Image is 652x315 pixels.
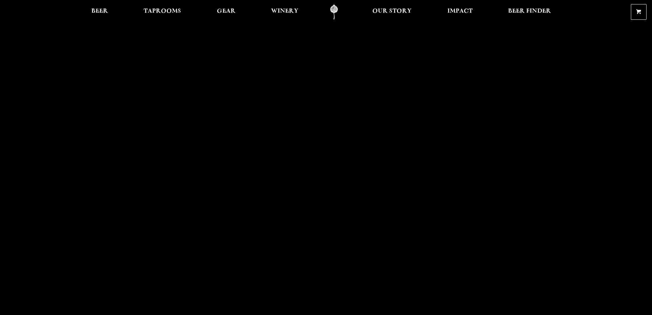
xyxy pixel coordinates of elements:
a: Beer Finder [504,4,555,20]
span: Our Story [372,9,412,14]
a: Taprooms [139,4,186,20]
a: Our Story [368,4,416,20]
span: Taprooms [144,9,181,14]
span: Beer [91,9,108,14]
span: Gear [217,9,236,14]
a: Gear [212,4,240,20]
a: Beer [87,4,113,20]
span: Winery [271,9,298,14]
span: Impact [447,9,473,14]
span: Beer Finder [508,9,551,14]
a: Odell Home [321,4,347,20]
a: Impact [443,4,477,20]
a: Winery [267,4,303,20]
